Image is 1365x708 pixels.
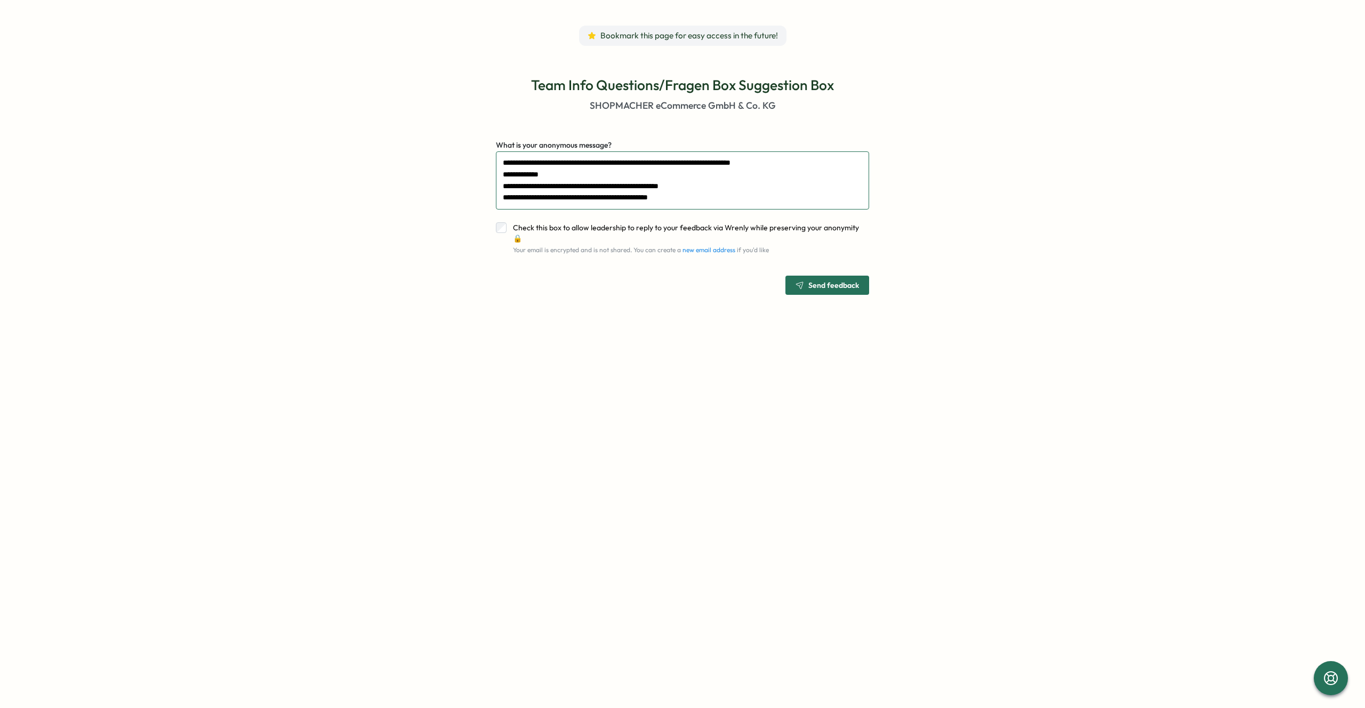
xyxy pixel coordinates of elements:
[513,223,859,243] span: Check this box to allow leadership to reply to your feedback via Wrenly while preserving your ano...
[785,276,869,295] button: Send feedback
[600,30,778,42] span: Bookmark this page for easy access in the future!
[682,246,735,254] a: new email address
[513,246,769,254] span: Your email is encrypted and is not shared. You can create a if you'd like
[590,99,776,112] p: SHOPMACHER eCommerce GmbH & Co. KG
[496,140,612,151] label: What is your anonymous message?
[531,76,834,94] p: Team Info Questions/Fragen Box Suggestion Box
[808,281,859,289] span: Send feedback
